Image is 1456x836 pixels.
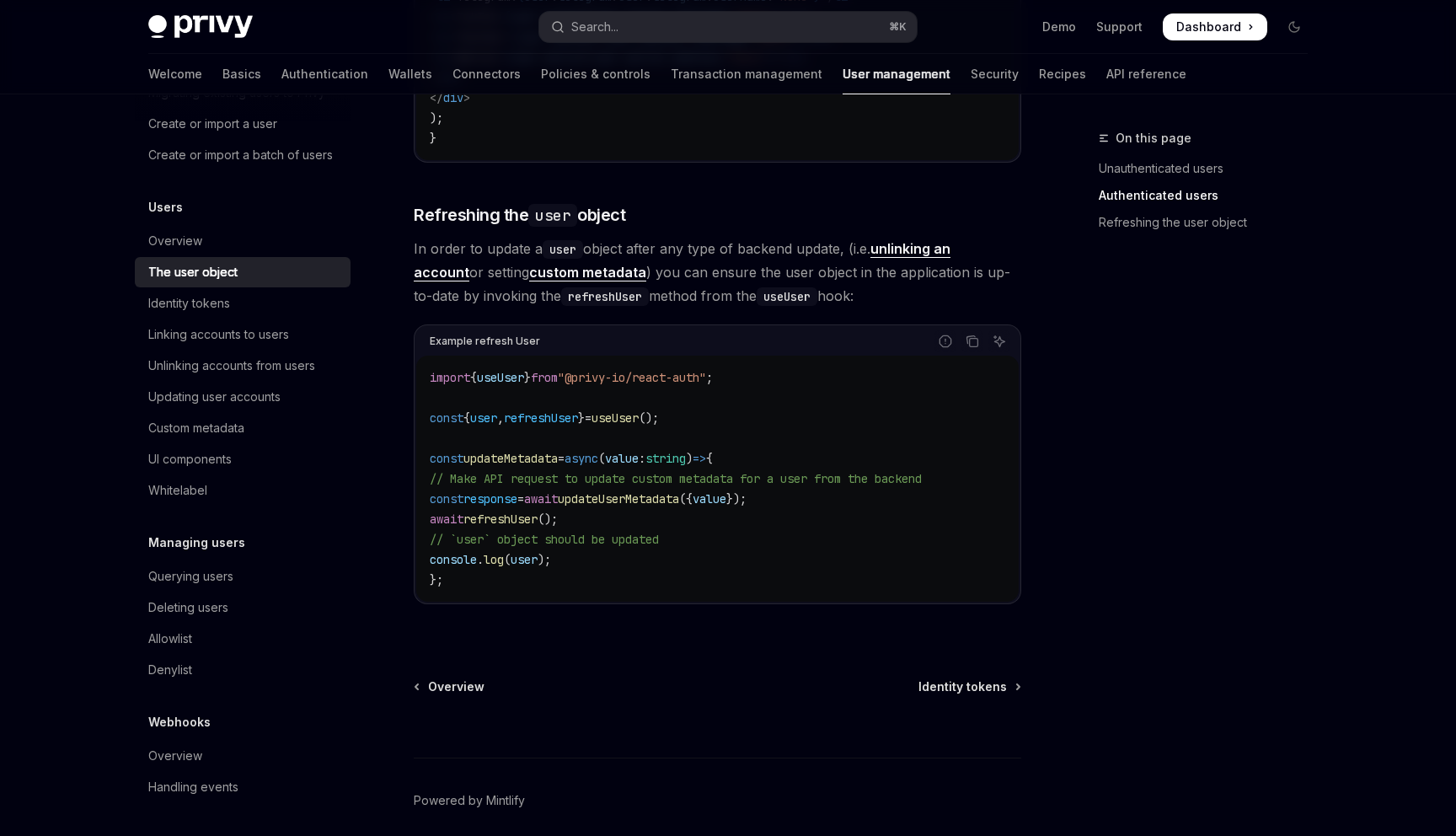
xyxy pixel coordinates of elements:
a: API reference [1106,54,1186,94]
a: Security [971,54,1019,94]
a: Dashboard [1163,13,1267,40]
code: user [528,204,577,227]
div: Denylist [148,660,192,680]
a: Updating user accounts [135,382,351,412]
div: Overview [148,746,202,766]
span: ); [430,110,443,126]
span: ); [538,552,551,567]
span: (); [639,410,659,426]
a: Overview [135,741,351,771]
div: Updating user accounts [148,387,281,407]
span: useUser [591,410,639,426]
span: }); [726,491,747,506]
span: In order to update a object after any type of backend update, (i.e. or setting ) you can ensure t... [414,237,1021,308]
h5: Managing users [148,533,245,553]
span: console [430,552,477,567]
span: = [585,410,591,426]
a: custom metadata [529,264,646,281]
a: Create or import a user [135,109,351,139]
div: Linking accounts to users [148,324,289,345]
span: . [477,552,484,567]
button: Toggle dark mode [1281,13,1308,40]
a: Handling events [135,772,351,802]
button: Ask AI [988,330,1010,352]
span: ; [706,370,713,385]
button: Copy the contents from the code block [961,330,983,352]
span: useUser [477,370,524,385]
a: Querying users [135,561,351,592]
a: Identity tokens [135,288,351,319]
div: Overview [148,231,202,251]
a: Create or import a batch of users [135,140,351,170]
span: (); [538,512,558,527]
div: Custom metadata [148,418,244,438]
a: Unlinking accounts from users [135,351,351,381]
span: > [463,90,470,105]
a: Recipes [1039,54,1086,94]
div: Whitelabel [148,480,207,501]
a: Authentication [281,54,368,94]
span: from [531,370,558,385]
a: unlinking an account [414,240,950,281]
span: => [693,451,706,466]
img: dark logo [148,15,253,39]
a: Support [1096,19,1143,35]
div: Querying users [148,566,233,587]
span: , [497,410,504,426]
a: Connectors [452,54,521,94]
span: = [517,491,524,506]
span: updateUserMetadata [558,491,679,506]
span: { [470,370,477,385]
span: async [565,451,598,466]
a: Transaction management [671,54,822,94]
span: "@privy-io/react-auth" [558,370,706,385]
code: user [543,240,583,259]
a: The user object [135,257,351,287]
span: ( [598,451,605,466]
h5: Users [148,197,183,217]
code: refreshUser [561,287,649,306]
a: Powered by Mintlify [414,792,525,809]
a: Overview [135,226,351,256]
a: Demo [1042,19,1076,35]
div: Example refresh User [430,330,540,352]
a: Custom metadata [135,413,351,443]
a: Allowlist [135,624,351,654]
span: : [639,451,645,466]
div: Deleting users [148,598,228,618]
span: { [706,451,713,466]
div: Handling events [148,777,238,797]
span: value [605,451,639,466]
a: Welcome [148,54,202,94]
span: string [645,451,686,466]
span: refreshUser [504,410,578,426]
span: Refreshing the object [414,203,625,227]
div: Allowlist [148,629,192,649]
div: Create or import a batch of users [148,145,333,165]
span: const [430,410,463,426]
div: Create or import a user [148,114,277,134]
span: const [430,451,463,466]
span: user [470,410,497,426]
div: Identity tokens [148,293,230,313]
div: UI components [148,449,232,469]
span: import [430,370,470,385]
h5: Webhooks [148,712,211,732]
span: } [524,370,531,385]
span: const [430,491,463,506]
a: Whitelabel [135,475,351,506]
span: log [484,552,504,567]
span: user [511,552,538,567]
code: useUser [757,287,817,306]
span: div [443,90,463,105]
span: { [463,410,470,426]
span: } [430,131,436,146]
span: Dashboard [1176,19,1241,35]
a: Authenticated users [1099,182,1321,209]
span: // `user` object should be updated [430,532,659,547]
a: Refreshing the user object [1099,209,1321,236]
span: }; [430,572,443,587]
a: Unauthenticated users [1099,155,1321,182]
span: response [463,491,517,506]
span: = [558,451,565,466]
